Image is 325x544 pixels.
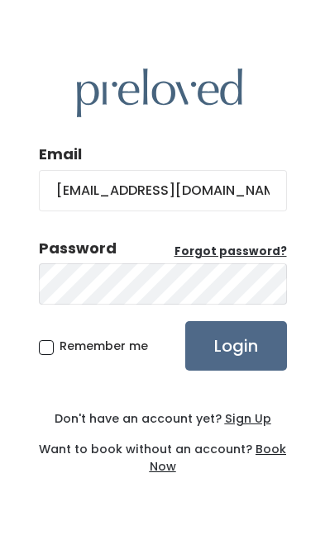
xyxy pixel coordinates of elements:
[174,244,287,260] a: Forgot password?
[150,441,287,475] a: Book Now
[39,144,82,165] label: Email
[77,69,242,117] img: preloved logo
[39,428,287,475] div: Want to book without an account?
[174,244,287,259] u: Forgot password?
[39,410,287,428] div: Don't have an account yet?
[39,238,117,259] div: Password
[185,321,287,371] input: Login
[60,338,148,354] span: Remember me
[222,410,271,427] a: Sign Up
[225,410,271,427] u: Sign Up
